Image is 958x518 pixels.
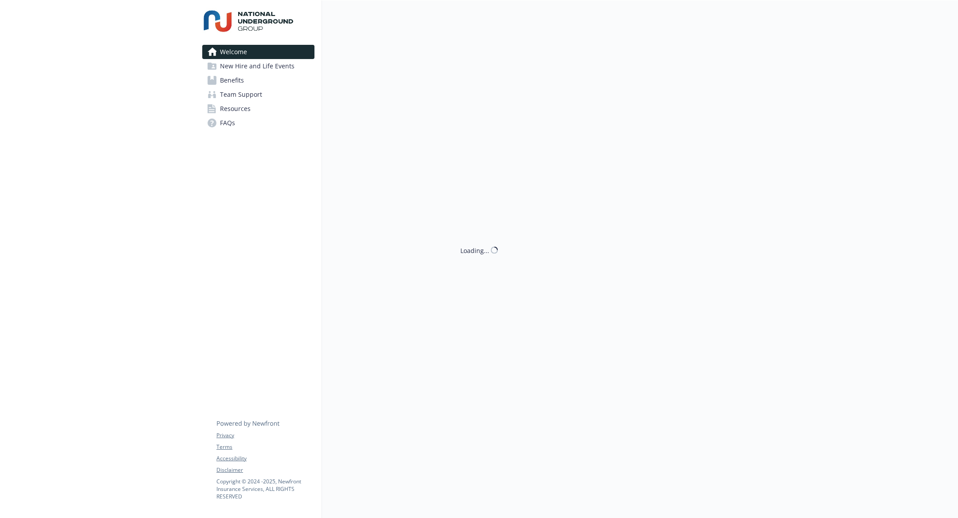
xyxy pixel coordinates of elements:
div: Loading... [460,245,489,255]
a: Welcome [202,45,314,59]
a: Team Support [202,87,314,102]
span: Resources [220,102,251,116]
span: New Hire and Life Events [220,59,294,73]
a: Terms [216,443,314,451]
a: Privacy [216,431,314,439]
a: Benefits [202,73,314,87]
p: Copyright © 2024 - 2025 , Newfront Insurance Services, ALL RIGHTS RESERVED [216,478,314,500]
span: Team Support [220,87,262,102]
span: FAQs [220,116,235,130]
a: Accessibility [216,455,314,463]
a: Disclaimer [216,466,314,474]
a: FAQs [202,116,314,130]
span: Welcome [220,45,247,59]
span: Benefits [220,73,244,87]
a: New Hire and Life Events [202,59,314,73]
a: Resources [202,102,314,116]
